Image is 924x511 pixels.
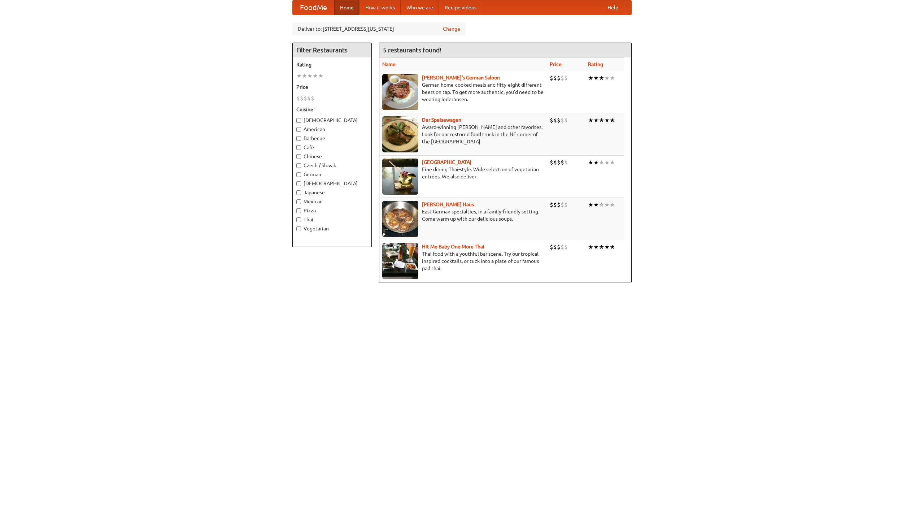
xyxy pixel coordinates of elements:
li: $ [561,159,564,166]
input: Mexican [296,199,301,204]
a: How it works [359,0,401,15]
li: ★ [588,159,593,166]
p: Thai food with a youthful bar scene. Try our tropical inspired cocktails, or tuck into a plate of... [382,250,544,272]
li: ★ [610,159,615,166]
li: $ [557,243,561,251]
a: Der Speisewagen [422,117,461,123]
li: ★ [588,116,593,124]
a: Who we are [401,0,439,15]
li: $ [550,243,553,251]
li: $ [311,94,314,102]
li: $ [550,74,553,82]
input: [DEMOGRAPHIC_DATA] [296,181,301,186]
img: speisewagen.jpg [382,116,418,152]
li: ★ [593,243,599,251]
input: Thai [296,217,301,222]
ng-pluralize: 5 restaurants found! [383,47,441,53]
label: [DEMOGRAPHIC_DATA] [296,117,368,124]
li: $ [561,116,564,124]
li: ★ [313,72,318,80]
div: Deliver to: [STREET_ADDRESS][US_STATE] [292,22,466,35]
h5: Rating [296,61,368,68]
li: ★ [599,74,604,82]
li: $ [561,74,564,82]
h4: Filter Restaurants [293,43,371,57]
a: Name [382,61,396,67]
label: Czech / Slovak [296,162,368,169]
li: ★ [593,159,599,166]
li: ★ [593,116,599,124]
li: $ [550,201,553,209]
li: ★ [588,243,593,251]
input: Pizza [296,208,301,213]
li: ★ [610,116,615,124]
li: $ [553,159,557,166]
a: Price [550,61,562,67]
label: Pizza [296,207,368,214]
h5: Price [296,83,368,91]
li: ★ [296,72,302,80]
a: Home [334,0,359,15]
li: $ [553,74,557,82]
li: $ [564,159,568,166]
li: ★ [599,116,604,124]
li: $ [553,243,557,251]
input: Chinese [296,154,301,159]
p: East German specialties, in a family-friendly setting. Come warm up with our delicious soups. [382,208,544,222]
label: Vegetarian [296,225,368,232]
li: ★ [302,72,307,80]
a: Rating [588,61,603,67]
li: $ [553,116,557,124]
h5: Cuisine [296,106,368,113]
li: $ [304,94,307,102]
a: Hit Me Baby One More Thai [422,244,484,250]
li: $ [557,159,561,166]
li: ★ [318,72,323,80]
label: Barbecue [296,135,368,142]
p: Award-winning [PERSON_NAME] and other favorites. Look for our restored food truck in the NE corne... [382,124,544,145]
li: ★ [599,243,604,251]
input: German [296,172,301,177]
li: ★ [593,201,599,209]
p: Fine dining Thai-style. Wide selection of vegetarian entrées. We also deliver. [382,166,544,180]
a: [GEOGRAPHIC_DATA] [422,159,471,165]
li: $ [300,94,304,102]
img: satay.jpg [382,159,418,195]
li: $ [296,94,300,102]
li: $ [561,243,564,251]
li: $ [564,74,568,82]
li: $ [550,159,553,166]
li: ★ [610,243,615,251]
li: ★ [604,243,610,251]
a: Recipe videos [439,0,482,15]
li: ★ [604,159,610,166]
p: German home-cooked meals and fifty-eight different beers on tap. To get more authentic, you'd nee... [382,81,544,103]
a: Help [602,0,624,15]
label: Thai [296,216,368,223]
li: ★ [604,201,610,209]
li: $ [564,201,568,209]
li: $ [557,201,561,209]
a: FoodMe [293,0,334,15]
li: $ [550,116,553,124]
li: $ [553,201,557,209]
img: kohlhaus.jpg [382,201,418,237]
input: Vegetarian [296,226,301,231]
li: $ [557,116,561,124]
li: ★ [604,74,610,82]
li: $ [307,94,311,102]
input: Japanese [296,190,301,195]
input: Barbecue [296,136,301,141]
input: American [296,127,301,132]
label: American [296,126,368,133]
label: German [296,171,368,178]
a: [PERSON_NAME]'s German Saloon [422,75,500,81]
img: babythai.jpg [382,243,418,279]
b: [PERSON_NAME] Haus [422,202,474,207]
li: ★ [588,74,593,82]
li: ★ [599,201,604,209]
